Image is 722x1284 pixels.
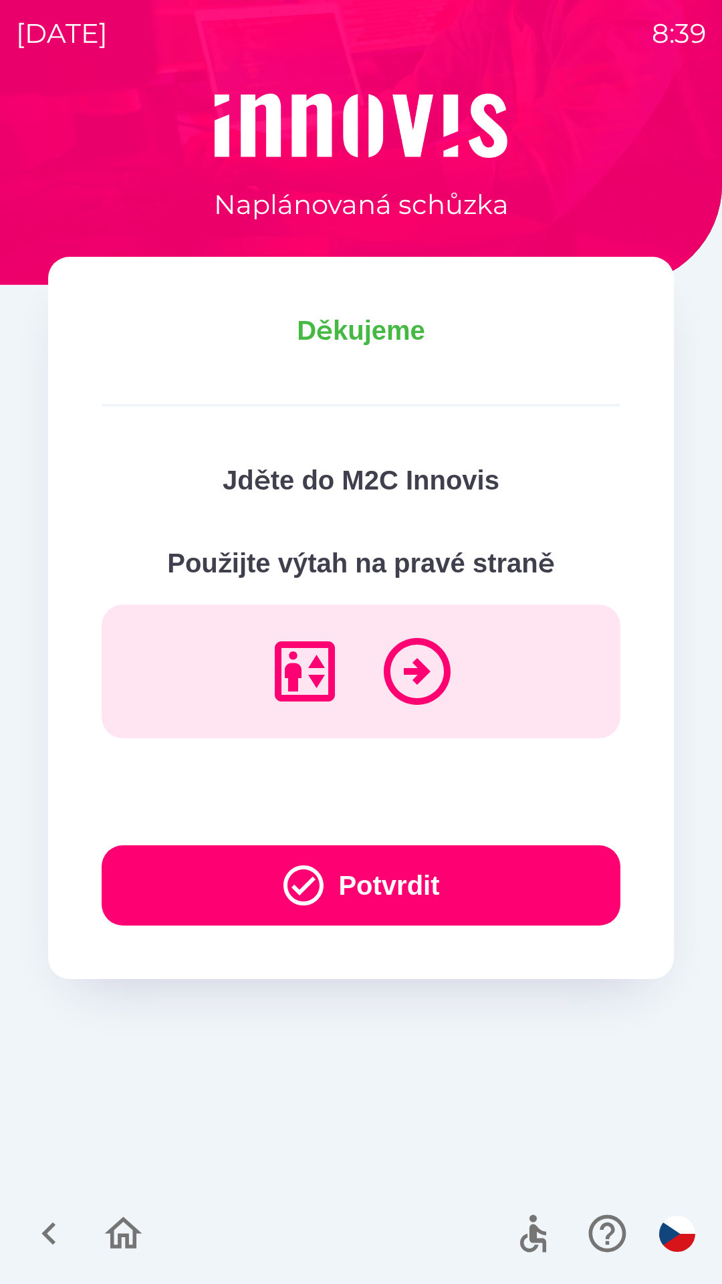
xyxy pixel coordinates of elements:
[214,185,509,225] p: Naplánovaná schůzka
[102,460,620,500] p: Jděte do M2C Innovis
[652,13,706,53] p: 8:39
[659,1216,695,1252] img: cs flag
[102,310,620,350] p: Děkujeme
[102,845,620,926] button: Potvrdit
[16,13,108,53] p: [DATE]
[102,543,620,583] p: Použijte výtah na pravé straně
[48,94,674,158] img: Logo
